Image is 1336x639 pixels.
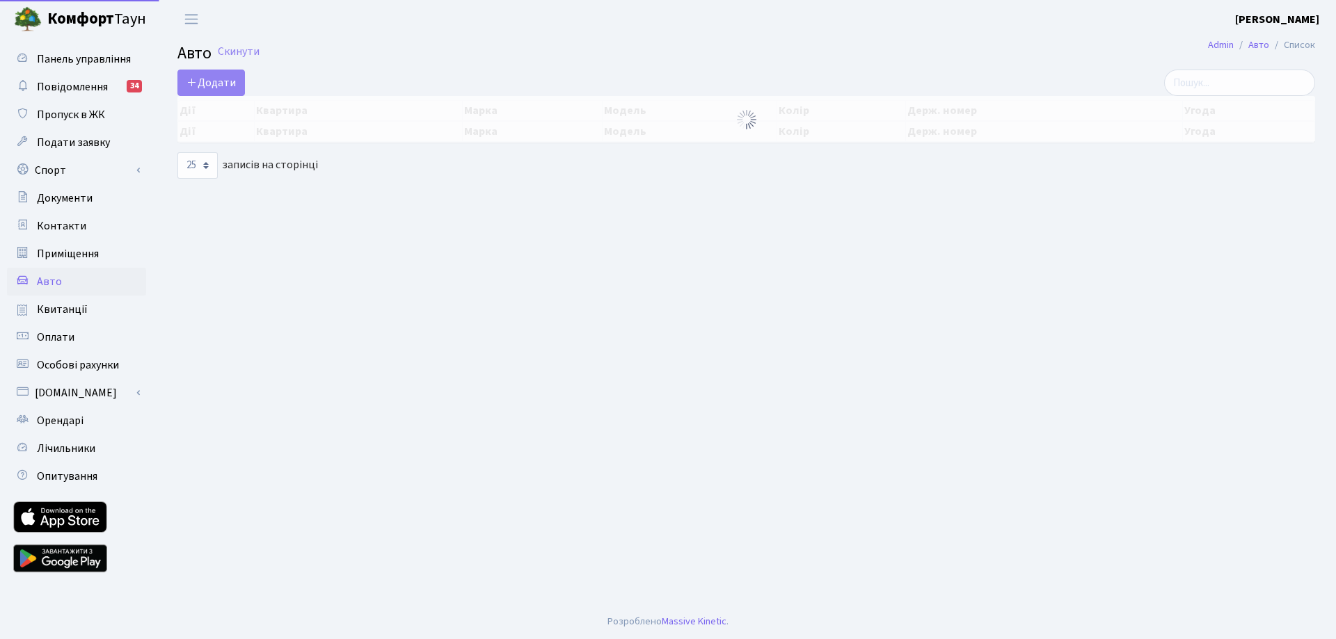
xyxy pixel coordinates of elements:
[14,6,42,33] img: logo.png
[37,191,93,206] span: Документи
[218,45,260,58] a: Скинути
[174,8,209,31] button: Переключити навігацію
[1235,11,1319,28] a: [PERSON_NAME]
[7,296,146,323] a: Квитанції
[7,268,146,296] a: Авто
[177,152,318,179] label: записів на сторінці
[7,407,146,435] a: Орендарі
[177,152,218,179] select: записів на сторінці
[37,413,83,428] span: Орендарі
[7,184,146,212] a: Документи
[37,469,97,484] span: Опитування
[127,80,142,92] div: 34
[7,156,146,184] a: Спорт
[1187,31,1336,60] nav: breadcrumb
[37,330,74,345] span: Оплати
[7,323,146,351] a: Оплати
[37,246,99,261] span: Приміщення
[7,101,146,129] a: Пропуск в ЖК
[7,129,146,156] a: Подати заявку
[7,462,146,490] a: Опитування
[7,212,146,240] a: Контакти
[186,75,236,90] span: Додати
[735,108,758,131] img: Обробка...
[1269,38,1315,53] li: Список
[37,218,86,234] span: Контакти
[1248,38,1269,52] a: Авто
[1235,12,1319,27] b: [PERSON_NAME]
[37,107,105,122] span: Пропуск в ЖК
[37,302,88,317] span: Квитанції
[37,274,62,289] span: Авто
[47,8,114,30] b: Комфорт
[7,435,146,462] a: Лічильники
[7,351,146,379] a: Особові рахунки
[7,73,146,101] a: Повідомлення34
[37,51,131,67] span: Панель управління
[662,614,726,629] a: Massive Kinetic
[37,79,108,95] span: Повідомлення
[7,379,146,407] a: [DOMAIN_NAME]
[47,8,146,31] span: Таун
[1164,70,1315,96] input: Пошук...
[37,441,95,456] span: Лічильники
[7,240,146,268] a: Приміщення
[1208,38,1234,52] a: Admin
[37,357,119,373] span: Особові рахунки
[607,614,729,629] div: Розроблено .
[7,45,146,73] a: Панель управління
[177,41,212,65] span: Авто
[37,135,110,150] span: Подати заявку
[177,70,245,96] a: Додати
